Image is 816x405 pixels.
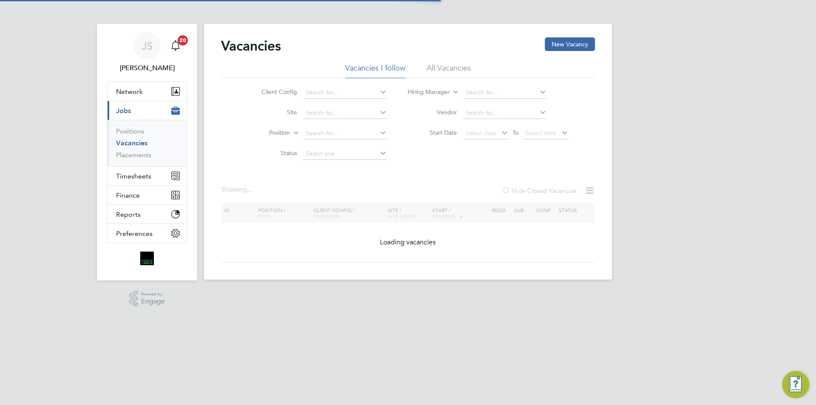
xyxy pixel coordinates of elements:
[116,139,147,147] a: Vacancies
[248,108,297,116] label: Site
[142,40,153,51] span: JS
[116,127,144,135] a: Positions
[116,210,141,218] span: Reports
[463,87,547,99] input: Search for...
[782,371,809,398] button: Engage Resource Center
[466,129,496,137] span: Select date
[221,37,281,54] h2: Vacancies
[107,252,187,265] a: Go to home page
[303,107,387,119] input: Search for...
[107,63,187,73] span: Julia Scholes
[248,88,297,96] label: Client Config
[463,107,547,119] input: Search for...
[545,37,595,51] button: New Vacancy
[141,298,165,305] span: Engage
[108,82,187,101] button: Network
[345,63,405,78] li: Vacancies I follow
[167,32,184,59] a: 20
[178,35,188,45] span: 20
[141,291,165,298] span: Powered by
[221,185,254,194] div: Showing
[116,151,151,159] a: Placements
[501,187,576,195] label: Hide Closed Vacancies
[303,148,387,160] input: Select one
[140,252,154,265] img: bromak-logo-retina.png
[107,32,187,73] a: JS[PERSON_NAME]
[248,149,297,157] label: Status
[303,127,387,139] input: Search for...
[116,107,131,115] span: Jobs
[108,167,187,185] button: Timesheets
[108,186,187,204] button: Finance
[108,101,187,120] button: Jobs
[116,191,140,199] span: Finance
[129,291,165,307] a: Powered byEngage
[526,129,556,137] span: Select date
[108,120,187,166] div: Jobs
[408,129,457,136] label: Start Date
[408,108,457,116] label: Vendor
[510,127,521,138] span: To
[241,129,290,137] label: Position
[116,88,143,96] span: Network
[401,88,450,96] label: Hiring Manager
[116,229,153,238] span: Preferences
[108,224,187,243] button: Preferences
[303,87,387,99] input: Search for...
[108,205,187,224] button: Reports
[247,185,252,194] span: ...
[97,24,197,280] nav: Main navigation
[427,63,471,78] li: All Vacancies
[116,172,151,180] span: Timesheets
